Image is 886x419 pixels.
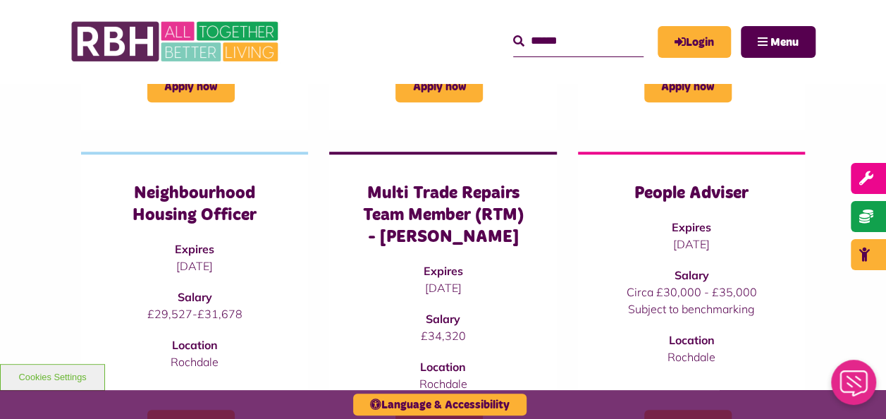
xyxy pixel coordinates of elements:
strong: Expires [175,242,214,256]
strong: Location [420,360,466,374]
strong: Salary [426,312,460,326]
h3: People Adviser [606,183,777,205]
iframe: Netcall Web Assistant for live chat [823,356,886,419]
input: Search [513,26,644,56]
h3: Neighbourhood Housing Officer [109,183,280,226]
p: Rochdale [357,375,528,392]
strong: Salary [674,268,708,282]
a: Apply now [644,71,732,102]
span: Menu [770,37,799,48]
p: [DATE] [606,236,777,253]
h3: Multi Trade Repairs Team Member (RTM) - [PERSON_NAME] [357,183,528,249]
img: RBH [70,14,282,69]
a: Apply now [395,71,483,102]
p: [DATE] [109,257,280,274]
strong: Expires [423,264,462,278]
strong: Location [668,333,714,347]
strong: Location [172,338,218,352]
p: £29,527-£31,678 [109,305,280,322]
p: £34,320 [357,327,528,344]
button: Language & Accessibility [353,394,527,415]
p: [DATE] [357,279,528,296]
p: Rochdale [109,353,280,370]
strong: Expires [672,220,711,234]
strong: Salary [178,290,212,304]
p: Circa £30,000 - £35,000 Subject to benchmarking [606,284,777,317]
a: MyRBH [658,26,731,58]
button: Navigation [741,26,816,58]
p: Rochdale [606,348,777,365]
a: Apply now [147,71,235,102]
